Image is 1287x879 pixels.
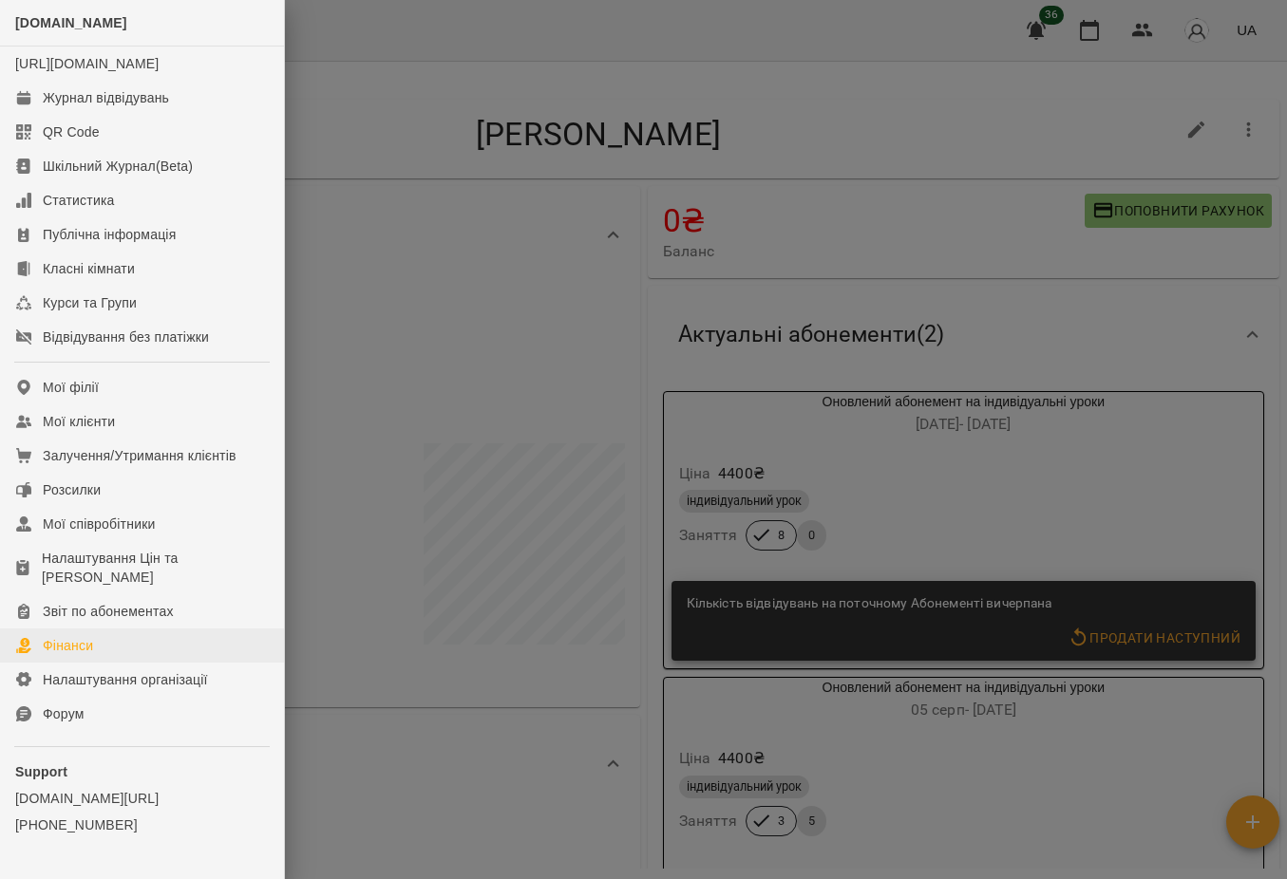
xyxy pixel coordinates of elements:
div: Курси та Групи [43,293,137,312]
div: Публічна інформація [43,225,176,244]
div: Журнал відвідувань [43,88,169,107]
div: Налаштування організації [43,670,208,689]
div: Мої співробітники [43,514,156,533]
div: Відвідування без платіжки [43,327,209,346]
div: QR Code [43,122,100,141]
a: [URL][DOMAIN_NAME] [15,56,159,71]
div: Шкільний Журнал(Beta) [43,157,193,176]
div: Звіт по абонементах [43,602,174,621]
p: Support [15,762,269,781]
div: Класні кімнати [43,259,135,278]
span: [DOMAIN_NAME] [15,15,127,30]
a: [PHONE_NUMBER] [15,815,269,834]
div: Мої клієнти [43,412,115,431]
div: Розсилки [43,480,101,499]
div: Залучення/Утримання клієнтів [43,446,237,465]
div: Статистика [43,191,115,210]
div: Налаштування Цін та [PERSON_NAME] [42,549,269,587]
a: [DOMAIN_NAME][URL] [15,789,269,808]
div: Мої філії [43,378,99,397]
div: Фінанси [43,636,93,655]
div: Форум [43,704,85,723]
